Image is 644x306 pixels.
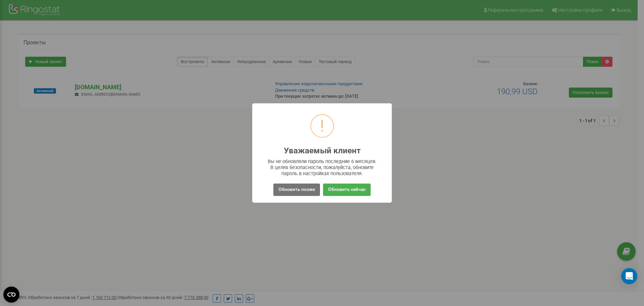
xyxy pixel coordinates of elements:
[284,146,361,155] h2: Уважаемый клиент
[266,158,379,176] div: Вы не обновляли пароль последние 6 месяцев. В целях безопасности, пожалуйста, обновите пароль в н...
[323,184,371,196] button: Обновить сейчас
[3,287,19,303] button: Open CMP widget
[320,115,324,137] div: !
[621,268,637,284] div: Open Intercom Messenger
[273,184,320,196] button: Обновить позже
